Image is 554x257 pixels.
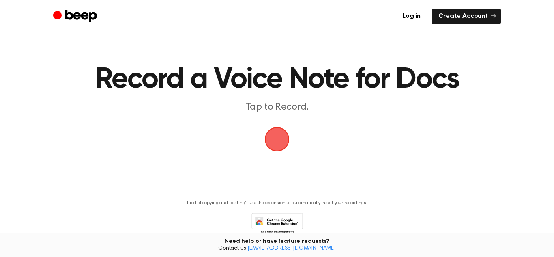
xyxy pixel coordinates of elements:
a: [EMAIL_ADDRESS][DOMAIN_NAME] [247,246,336,251]
span: Contact us [5,245,549,253]
img: Beep Logo [265,127,289,151]
p: Tap to Record. [121,101,433,114]
h1: Record a Voice Note for Docs [88,65,466,94]
a: Beep [53,9,99,24]
a: Create Account [432,9,501,24]
p: Tired of copying and pasting? Use the extension to automatically insert your recordings. [187,200,367,206]
a: Log in [396,9,427,24]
